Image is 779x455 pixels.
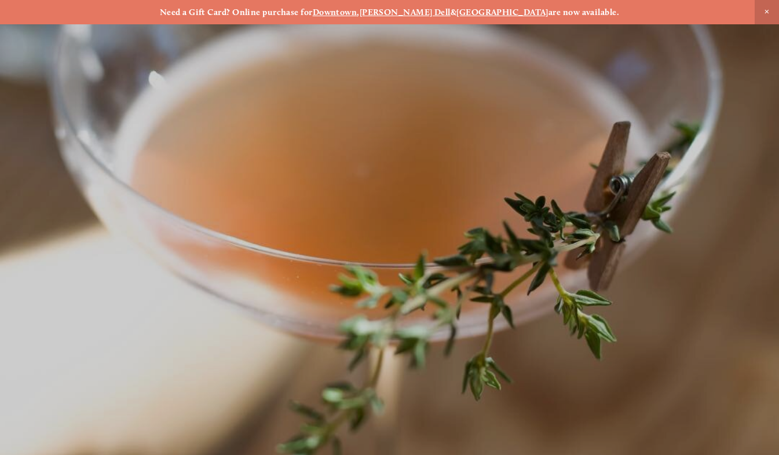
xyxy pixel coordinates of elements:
a: Downtown [313,7,357,17]
strong: , [357,7,359,17]
strong: are now available. [548,7,619,17]
a: [GEOGRAPHIC_DATA] [456,7,548,17]
strong: & [451,7,456,17]
strong: Need a Gift Card? Online purchase for [160,7,313,17]
a: [PERSON_NAME] Dell [360,7,451,17]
